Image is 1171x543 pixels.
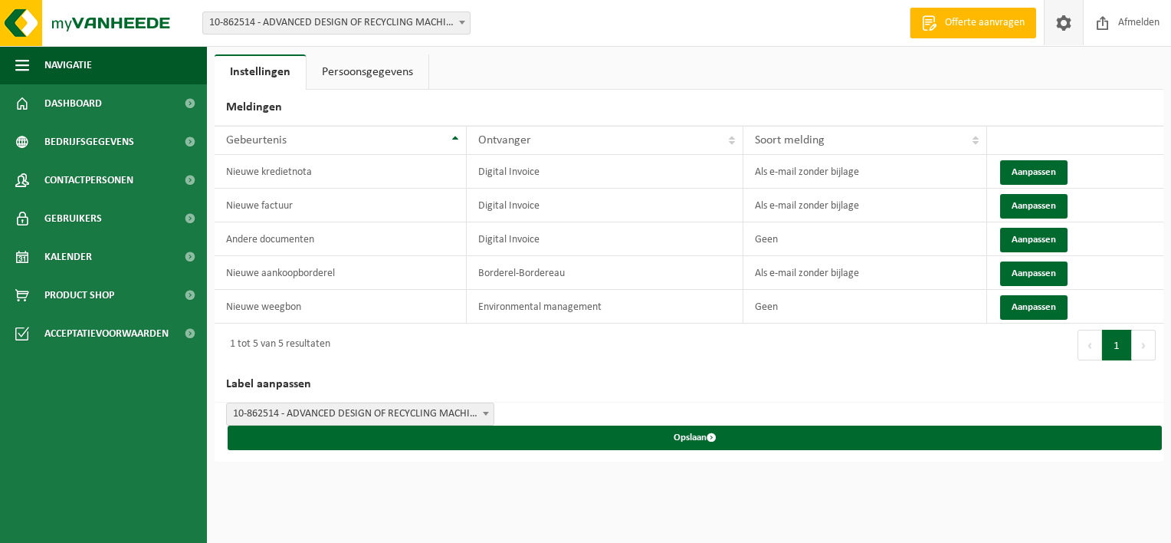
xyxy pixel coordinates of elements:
[1000,194,1068,219] button: Aanpassen
[478,134,531,146] span: Ontvanger
[228,426,1162,450] button: Opslaan
[215,256,467,290] td: Nieuwe aankoopborderel
[1078,330,1102,360] button: Previous
[222,331,330,359] div: 1 tot 5 van 5 resultaten
[910,8,1036,38] a: Offerte aanvragen
[215,222,467,256] td: Andere documenten
[44,123,134,161] span: Bedrijfsgegevens
[743,256,987,290] td: Als e-mail zonder bijlage
[743,155,987,189] td: Als e-mail zonder bijlage
[44,276,114,314] span: Product Shop
[226,134,287,146] span: Gebeurtenis
[467,189,743,222] td: Digital Invoice
[467,256,743,290] td: Borderel-Bordereau
[1102,330,1132,360] button: 1
[1000,160,1068,185] button: Aanpassen
[215,155,467,189] td: Nieuwe kredietnota
[941,15,1028,31] span: Offerte aanvragen
[1000,295,1068,320] button: Aanpassen
[743,290,987,324] td: Geen
[44,161,133,199] span: Contactpersonen
[307,54,428,90] a: Persoonsgegevens
[467,222,743,256] td: Digital Invoice
[215,290,467,324] td: Nieuwe weegbon
[44,199,102,238] span: Gebruikers
[755,134,825,146] span: Soort melding
[215,54,306,90] a: Instellingen
[467,155,743,189] td: Digital Invoice
[215,367,1163,403] h2: Label aanpassen
[215,90,1163,126] h2: Meldingen
[44,314,169,353] span: Acceptatievoorwaarden
[215,189,467,222] td: Nieuwe factuur
[1132,330,1156,360] button: Next
[226,403,494,426] span: 10-862514 - ADVANCED DESIGN OF RECYCLING MACHINES - MENEN
[44,238,92,276] span: Kalender
[1000,262,1068,286] button: Aanpassen
[202,12,471,35] span: 10-862514 - ADVANCED DESIGN OF RECYCLING MACHINES - MENEN
[467,290,743,324] td: Environmental management
[743,222,987,256] td: Geen
[743,189,987,222] td: Als e-mail zonder bijlage
[203,12,470,34] span: 10-862514 - ADVANCED DESIGN OF RECYCLING MACHINES - MENEN
[44,46,92,84] span: Navigatie
[44,84,102,123] span: Dashboard
[1000,228,1068,252] button: Aanpassen
[227,403,494,425] span: 10-862514 - ADVANCED DESIGN OF RECYCLING MACHINES - MENEN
